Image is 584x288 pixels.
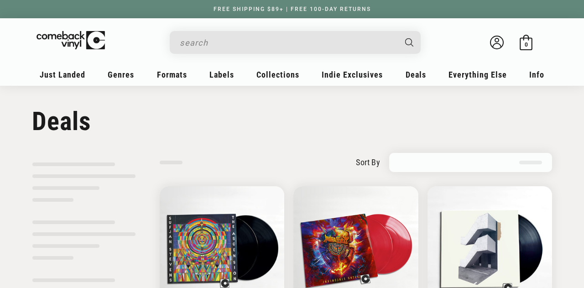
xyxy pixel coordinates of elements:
span: Just Landed [40,70,85,79]
span: Info [529,70,544,79]
button: Search [397,31,422,54]
label: sort by [356,156,380,168]
h1: Deals [32,106,552,136]
span: Indie Exclusives [322,70,383,79]
a: FREE SHIPPING $89+ | FREE 100-DAY RETURNS [204,6,380,12]
span: 0 [525,41,528,48]
span: Genres [108,70,134,79]
span: Formats [157,70,187,79]
input: search [180,33,396,52]
span: Collections [256,70,299,79]
div: Search [170,31,421,54]
span: Labels [209,70,234,79]
span: Deals [406,70,426,79]
span: Everything Else [448,70,507,79]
